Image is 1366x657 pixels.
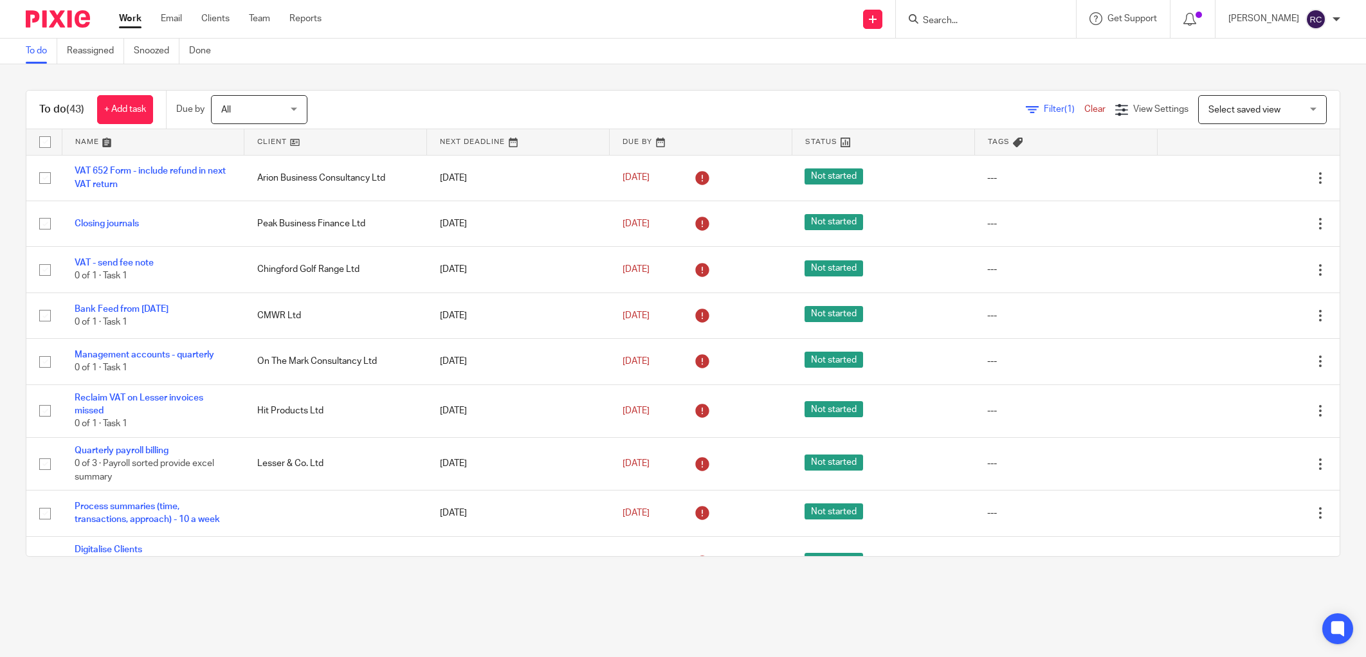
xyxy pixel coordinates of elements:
[75,258,154,267] a: VAT - send fee note
[427,384,610,437] td: [DATE]
[623,509,650,517] span: [DATE]
[805,306,863,322] span: Not started
[623,219,650,228] span: [DATE]
[1044,105,1084,114] span: Filter
[244,247,427,292] td: Chingford Golf Range Ltd
[244,437,427,490] td: Lesser & Co. Ltd
[427,201,610,246] td: [DATE]
[1306,9,1326,30] img: svg%3E
[244,155,427,201] td: Arion Business Consultancy Ltd
[249,12,270,25] a: Team
[987,556,1144,569] div: ---
[623,311,650,320] span: [DATE]
[805,260,863,276] span: Not started
[623,357,650,366] span: [DATE]
[244,201,427,246] td: Peak Business Finance Ltd
[427,536,610,589] td: [DATE]
[987,263,1144,276] div: ---
[75,446,168,455] a: Quarterly payroll billing
[75,166,226,188] a: VAT 652 Form - include refund in next VAT return
[75,318,127,327] span: 0 of 1 · Task 1
[427,247,610,292] td: [DATE]
[623,174,650,183] span: [DATE]
[623,265,650,274] span: [DATE]
[75,272,127,281] span: 0 of 1 · Task 1
[119,12,141,25] a: Work
[987,355,1144,368] div: ---
[244,384,427,437] td: Hit Products Ltd
[987,172,1144,184] div: ---
[221,105,231,114] span: All
[75,545,142,554] a: Digitalise Clients
[805,214,863,230] span: Not started
[623,459,650,468] span: [DATE]
[427,437,610,490] td: [DATE]
[1084,105,1106,114] a: Clear
[805,503,863,519] span: Not started
[75,364,127,373] span: 0 of 1 · Task 1
[1208,105,1280,114] span: Select saved view
[176,103,205,116] p: Due by
[805,401,863,417] span: Not started
[75,502,220,524] a: Process summaries (time, transactions, approach) - 10 a week
[1064,105,1075,114] span: (1)
[987,309,1144,322] div: ---
[244,292,427,338] td: CMWR Ltd
[427,339,610,384] td: [DATE]
[427,155,610,201] td: [DATE]
[988,138,1010,145] span: Tags
[26,39,57,64] a: To do
[201,12,230,25] a: Clients
[67,39,124,64] a: Reassigned
[805,553,863,569] span: Not started
[623,406,650,415] span: [DATE]
[922,15,1037,27] input: Search
[75,219,139,228] a: Closing journals
[805,455,863,471] span: Not started
[75,459,214,482] span: 0 of 3 · Payroll sorted provide excel summary
[244,339,427,384] td: On The Mark Consultancy Ltd
[75,393,203,415] a: Reclaim VAT on Lesser invoices missed
[1133,105,1188,114] span: View Settings
[1228,12,1299,25] p: [PERSON_NAME]
[39,103,84,116] h1: To do
[805,168,863,184] span: Not started
[987,404,1144,417] div: ---
[427,491,610,536] td: [DATE]
[26,10,90,28] img: Pixie
[75,420,127,429] span: 0 of 1 · Task 1
[161,12,182,25] a: Email
[1107,14,1157,23] span: Get Support
[987,457,1144,470] div: ---
[134,39,179,64] a: Snoozed
[189,39,221,64] a: Done
[97,95,153,124] a: + Add task
[75,350,214,359] a: Management accounts - quarterly
[75,305,168,314] a: Bank Feed from [DATE]
[805,352,863,368] span: Not started
[427,292,610,338] td: [DATE]
[66,104,84,114] span: (43)
[987,507,1144,519] div: ---
[289,12,322,25] a: Reports
[987,217,1144,230] div: ---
